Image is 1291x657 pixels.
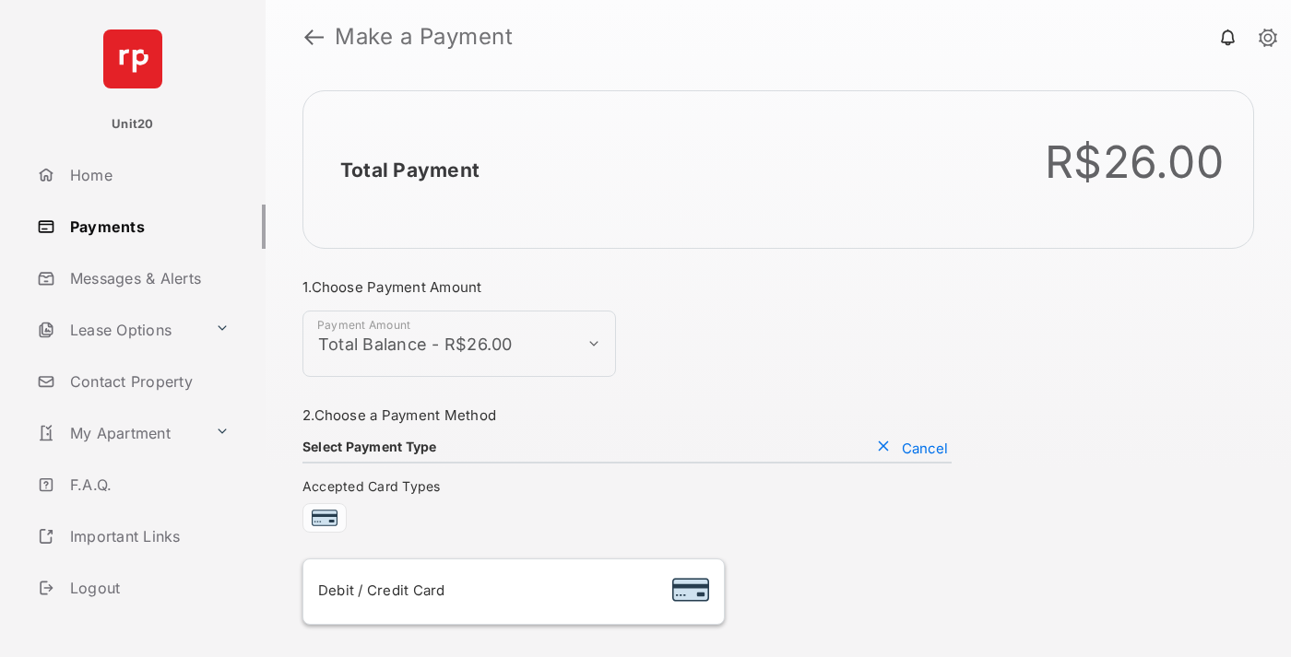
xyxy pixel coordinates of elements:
span: Accepted Card Types [302,478,448,494]
h3: 2. Choose a Payment Method [302,406,952,424]
span: Debit / Credit Card [318,581,445,599]
a: Payments [30,205,266,249]
h2: Total Payment [340,158,480,182]
div: R$26.00 [1045,135,1224,189]
a: Lease Options [30,308,207,352]
a: Home [30,153,266,197]
strong: Make a Payment [335,26,513,48]
a: My Apartment [30,411,207,455]
h4: Select Payment Type [302,439,437,454]
button: Cancel [872,439,952,457]
a: F.A.Q. [30,463,266,507]
p: Unit20 [112,115,154,134]
a: Logout [30,566,266,610]
a: Messages & Alerts [30,256,266,300]
a: Important Links [30,514,237,558]
img: svg+xml;base64,PHN2ZyB4bWxucz0iaHR0cDovL3d3dy53My5vcmcvMjAwMC9zdmciIHdpZHRoPSI2NCIgaGVpZ2h0PSI2NC... [103,29,162,88]
a: Contact Property [30,359,266,404]
h3: 1. Choose Payment Amount [302,278,952,296]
